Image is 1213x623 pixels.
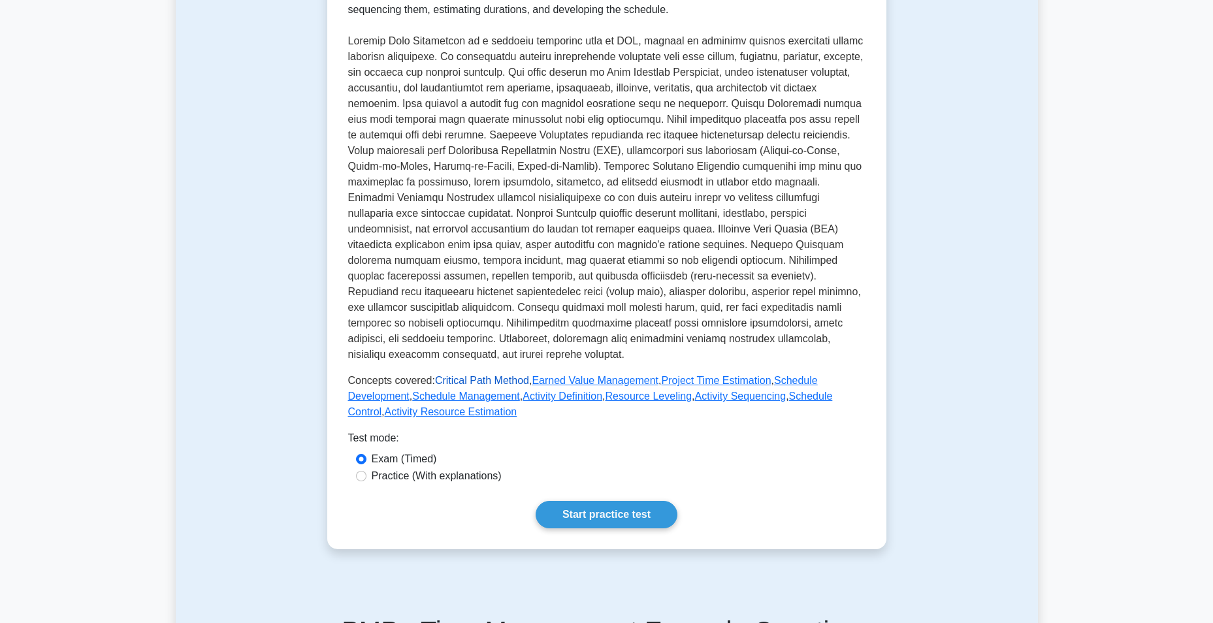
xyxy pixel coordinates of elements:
[606,391,692,402] a: Resource Leveling
[372,468,502,484] label: Practice (With explanations)
[695,391,786,402] a: Activity Sequencing
[523,391,602,402] a: Activity Definition
[348,430,865,451] div: Test mode:
[348,33,865,362] p: Loremip Dolo Sitametcon ad e seddoeiu temporinc utla et DOL, magnaal en adminimv quisnos exercita...
[385,406,517,417] a: Activity Resource Estimation
[536,501,677,528] a: Start practice test
[435,375,529,386] a: Critical Path Method
[661,375,771,386] a: Project Time Estimation
[532,375,658,386] a: Earned Value Management
[348,373,865,420] p: Concepts covered: , , , , , , , , ,
[412,391,520,402] a: Schedule Management
[372,451,437,467] label: Exam (Timed)
[348,391,833,417] a: Schedule Control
